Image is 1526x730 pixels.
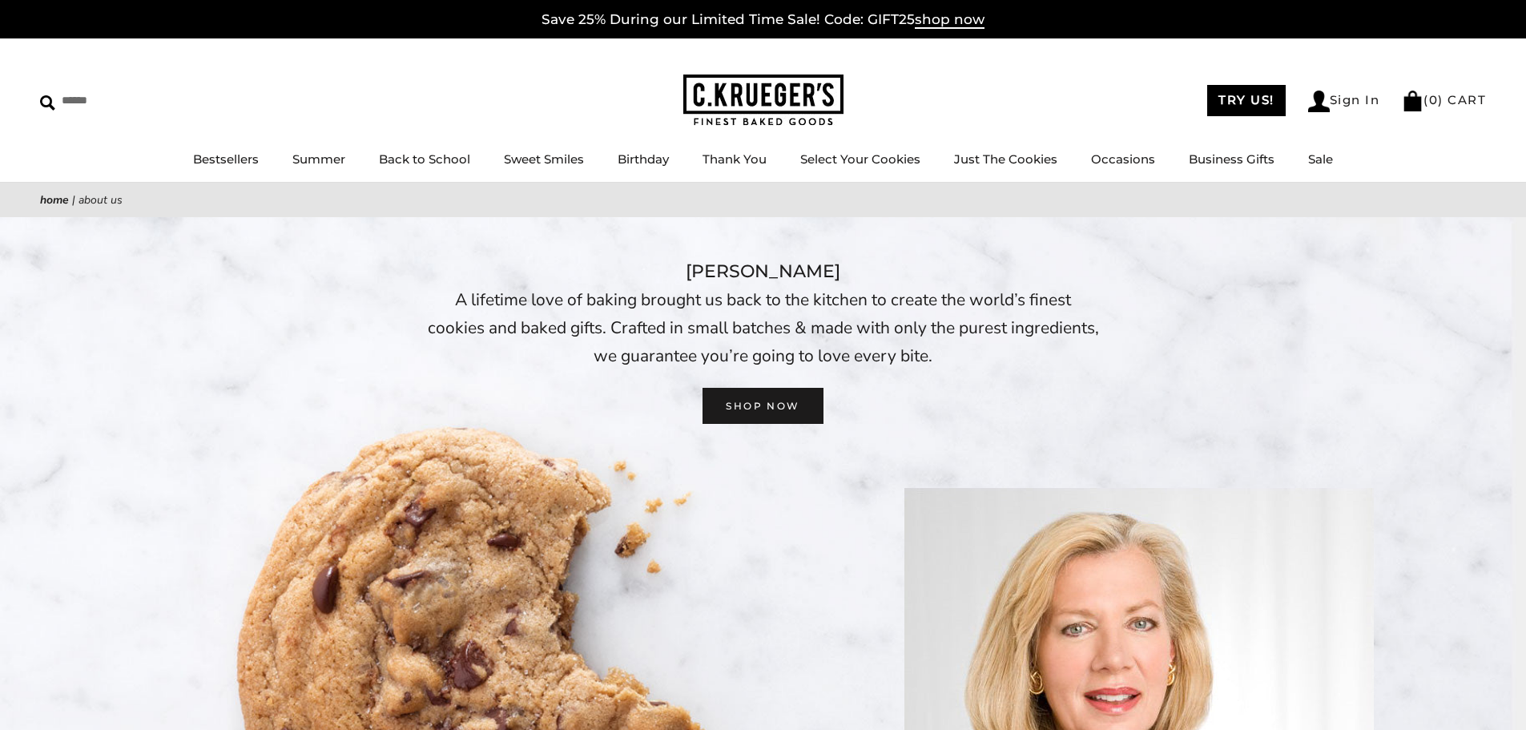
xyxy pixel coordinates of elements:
a: Birthday [618,151,669,167]
a: Sweet Smiles [504,151,584,167]
img: Account [1308,91,1330,112]
nav: breadcrumbs [40,191,1486,209]
a: Just The Cookies [954,151,1057,167]
a: TRY US! [1207,85,1286,116]
img: C.KRUEGER'S [683,75,844,127]
span: | [72,192,75,208]
img: Search [40,95,55,111]
a: Bestsellers [193,151,259,167]
a: Occasions [1091,151,1155,167]
a: Back to School [379,151,470,167]
span: shop now [915,11,984,29]
a: Business Gifts [1189,151,1274,167]
span: About Us [79,192,123,208]
p: A lifetime love of baking brought us back to the kitchen to create the world’s finest cookies and... [427,286,1100,369]
a: Sale [1308,151,1333,167]
a: Select Your Cookies [800,151,920,167]
span: 0 [1429,92,1439,107]
a: Summer [292,151,345,167]
a: Save 25% During our Limited Time Sale! Code: GIFT25shop now [542,11,984,29]
a: Sign In [1308,91,1380,112]
a: Thank You [703,151,767,167]
a: SHOP NOW [703,388,823,424]
input: Search [40,88,231,113]
a: (0) CART [1402,92,1486,107]
img: Bag [1402,91,1423,111]
a: Home [40,192,69,208]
